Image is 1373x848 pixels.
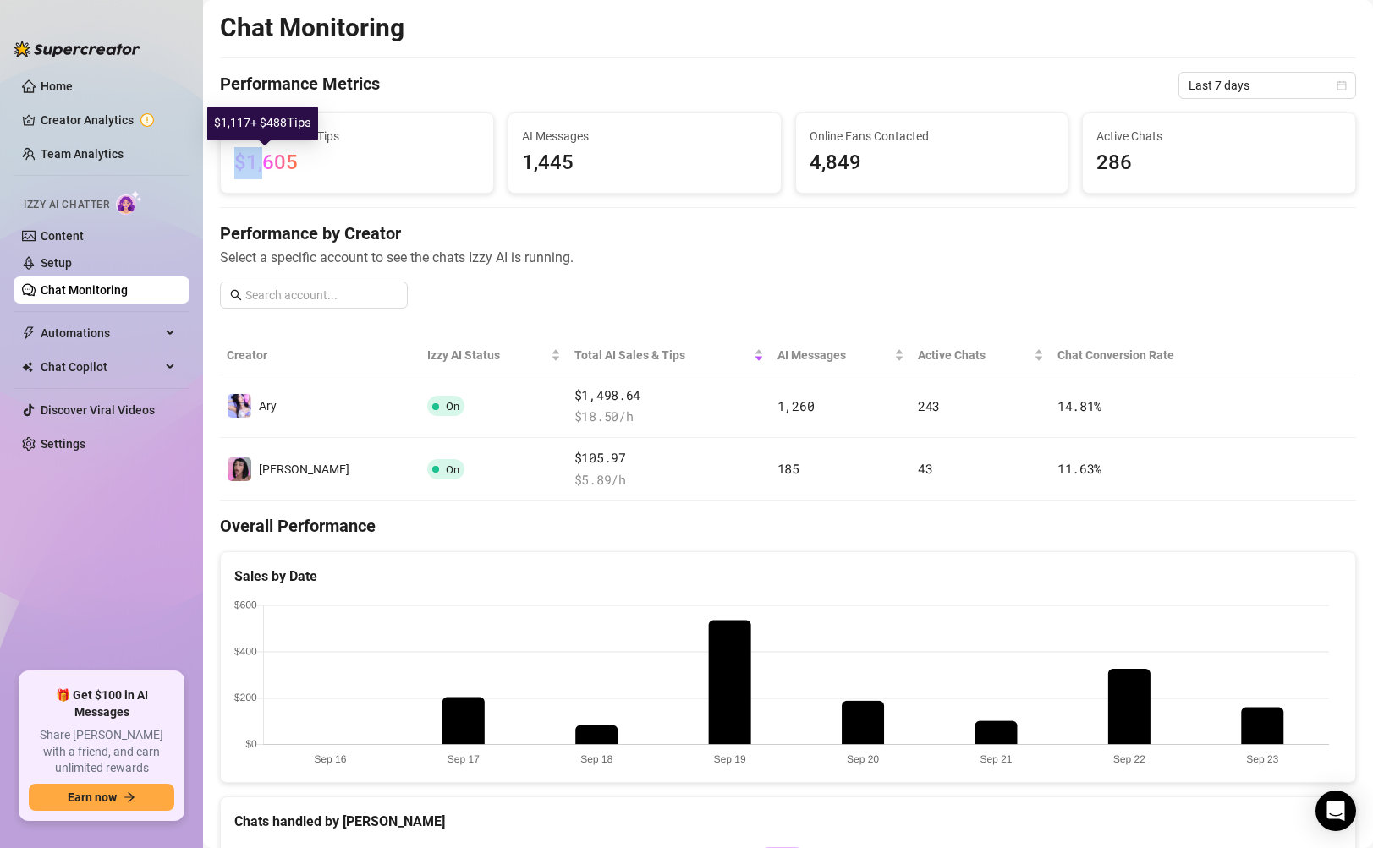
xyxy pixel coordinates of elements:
[1051,336,1243,375] th: Chat Conversion Rate
[220,12,404,44] h2: Chat Monitoring
[1096,127,1342,145] span: Active Chats
[771,336,911,375] th: AI Messages
[22,361,33,373] img: Chat Copilot
[220,247,1356,268] span: Select a specific account to see the chats Izzy AI is running.
[234,811,1342,832] div: Chats handled by [PERSON_NAME]
[777,346,891,364] span: AI Messages
[522,127,767,145] span: AI Messages
[234,127,480,145] span: Total AI Sales & Tips
[777,397,815,414] span: 1,260
[574,386,764,406] span: $1,498.64
[522,147,767,179] span: 1,445
[574,346,750,364] span: Total AI Sales & Tips
[810,127,1055,145] span: Online Fans Contacted
[259,399,277,413] span: Ary
[446,400,459,413] span: On
[245,286,398,304] input: Search account...
[41,437,85,451] a: Settings
[41,403,155,417] a: Discover Viral Videos
[568,336,771,375] th: Total AI Sales & Tips
[574,470,764,490] span: $ 5.89 /h
[230,289,242,301] span: search
[574,448,764,468] span: $105.97
[420,336,568,375] th: Izzy AI Status
[427,346,547,364] span: Izzy AI Status
[287,115,311,130] span: Tips
[234,566,1342,587] div: Sales by Date
[777,460,799,477] span: 185
[24,197,109,213] span: Izzy AI Chatter
[41,147,124,161] a: Team Analytics
[41,353,161,380] span: Chat Copilot
[41,283,128,297] a: Chat Monitoring
[14,41,140,57] img: logo-BBDzfeDw.svg
[29,784,174,811] button: Earn nowarrow-right
[259,462,349,476] span: [PERSON_NAME]
[22,326,36,340] span: thunderbolt
[29,687,174,720] span: 🎁 Get $100 in AI Messages
[574,407,764,427] span: $ 18.50 /h
[41,229,84,243] a: Content
[220,514,1356,538] h4: Overall Performance
[41,107,176,134] a: Creator Analytics exclamation-circle
[228,394,251,418] img: Ary
[1315,791,1356,831] div: Open Intercom Messenger
[41,79,73,93] a: Home
[918,346,1030,364] span: Active Chats
[234,150,298,174] span: $1,605
[446,463,459,476] span: On
[918,397,940,414] span: 243
[41,256,72,270] a: Setup
[1096,147,1342,179] span: 286
[1057,397,1101,414] span: 14.81 %
[220,336,420,375] th: Creator
[228,457,251,481] img: Valeria
[116,190,142,215] img: AI Chatter
[29,727,174,777] span: Share [PERSON_NAME] with a friend, and earn unlimited rewards
[1189,73,1346,98] span: Last 7 days
[918,460,932,477] span: 43
[911,336,1051,375] th: Active Chats
[220,222,1356,245] h4: Performance by Creator
[124,791,135,803] span: arrow-right
[810,147,1055,179] span: 4,849
[220,72,380,99] h4: Performance Metrics
[207,107,318,140] div: $1,117 + $488
[68,791,117,804] span: Earn now
[41,320,161,347] span: Automations
[1057,460,1101,477] span: 11.63 %
[1337,80,1347,90] span: calendar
